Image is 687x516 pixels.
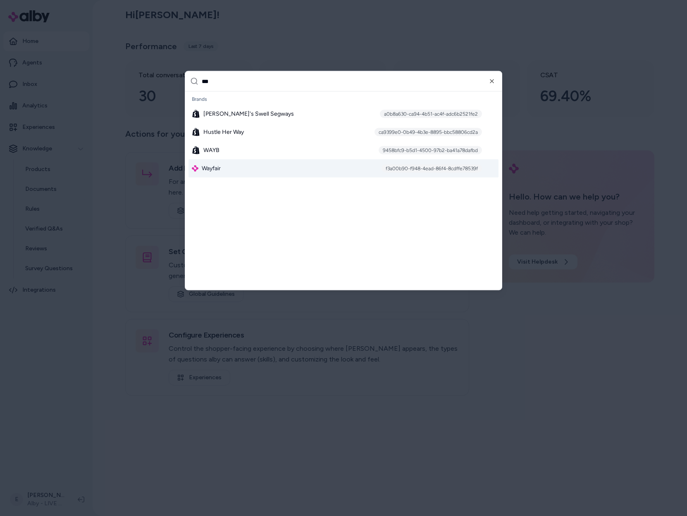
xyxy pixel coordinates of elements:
div: a0b8a630-ca94-4b51-ac4f-adc6b2521fe2 [380,110,482,118]
div: f3a00b90-f948-4ead-86f4-8cdffe78539f [382,164,482,173]
span: WAYB [203,146,219,155]
div: Brands [188,93,499,105]
img: alby Logo [192,165,198,172]
div: ca9399e0-0b49-4b3e-8895-bbc58806cd2a [375,128,482,136]
span: Hustle Her Way [203,128,244,136]
span: [PERSON_NAME]'s Swell Segways [203,110,294,118]
div: 9458bfc9-b5d1-4500-97b2-ba41a78dafbd [379,146,482,155]
span: Wayfair [202,164,221,173]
